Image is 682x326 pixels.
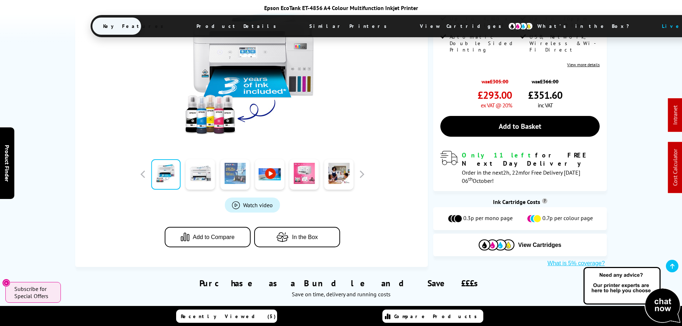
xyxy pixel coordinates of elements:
[518,242,561,248] span: View Cartridges
[527,18,647,35] span: What’s in the Box?
[468,176,473,182] sup: th
[450,34,518,53] span: Automatic Double Sided Printing
[433,198,607,205] div: Ink Cartridge Costs
[84,291,598,298] div: Save on time, delivery and running costs
[193,234,235,240] span: Add to Compare
[481,102,512,109] span: ex VAT @ 20%
[181,313,276,320] span: Recently Viewed (5)
[582,266,682,325] img: Open Live Chat window
[672,106,679,125] a: Intranet
[92,18,178,35] span: Key Features
[545,260,607,267] button: What is 5% coverage?
[462,151,535,159] span: Only 11 left
[394,313,481,320] span: Compare Products
[479,239,514,250] img: Cartridges
[165,227,251,247] button: Add to Compare
[176,310,277,323] a: Recently Viewed (5)
[490,78,508,85] strike: £305.00
[478,74,512,85] span: was
[672,149,679,186] a: Cost Calculator
[567,62,600,67] a: View more details
[186,18,291,35] span: Product Details
[75,267,607,301] div: Purchase as a Bundle and Save £££s
[462,169,580,184] span: Order in the next for Free Delivery [DATE] 06 October!
[4,145,11,181] span: Product Finder
[254,227,340,247] button: In the Box
[538,102,553,109] span: inc VAT
[2,279,10,287] button: Close
[528,74,562,85] span: was
[182,2,323,142] img: Epson EcoTank ET-4856
[503,169,523,176] span: 2h, 22m
[440,116,600,137] a: Add to Basket
[529,34,598,53] span: USB, Network, Wireless & Wi-Fi Direct
[409,17,519,35] span: View Cartridges
[440,151,600,184] div: modal_delivery
[478,88,512,102] span: £293.00
[382,310,483,323] a: Compare Products
[243,201,273,209] span: Watch video
[542,214,593,223] span: 0.7p per colour page
[462,151,600,167] div: for FREE Next Day Delivery
[299,18,401,35] span: Similar Printers
[225,198,280,213] a: Product_All_Videos
[528,88,562,102] span: £351.60
[508,22,533,30] img: cmyk-icon.svg
[14,285,54,300] span: Subscribe for Special Offers
[292,234,318,240] span: In the Box
[439,239,601,251] button: View Cartridges
[542,198,547,204] sup: Cost per page
[540,78,558,85] strike: £366.00
[463,214,513,223] span: 0.3p per mono page
[91,4,592,11] div: Epson EcoTank ET-4856 A4 Colour Multifunction Inkjet Printer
